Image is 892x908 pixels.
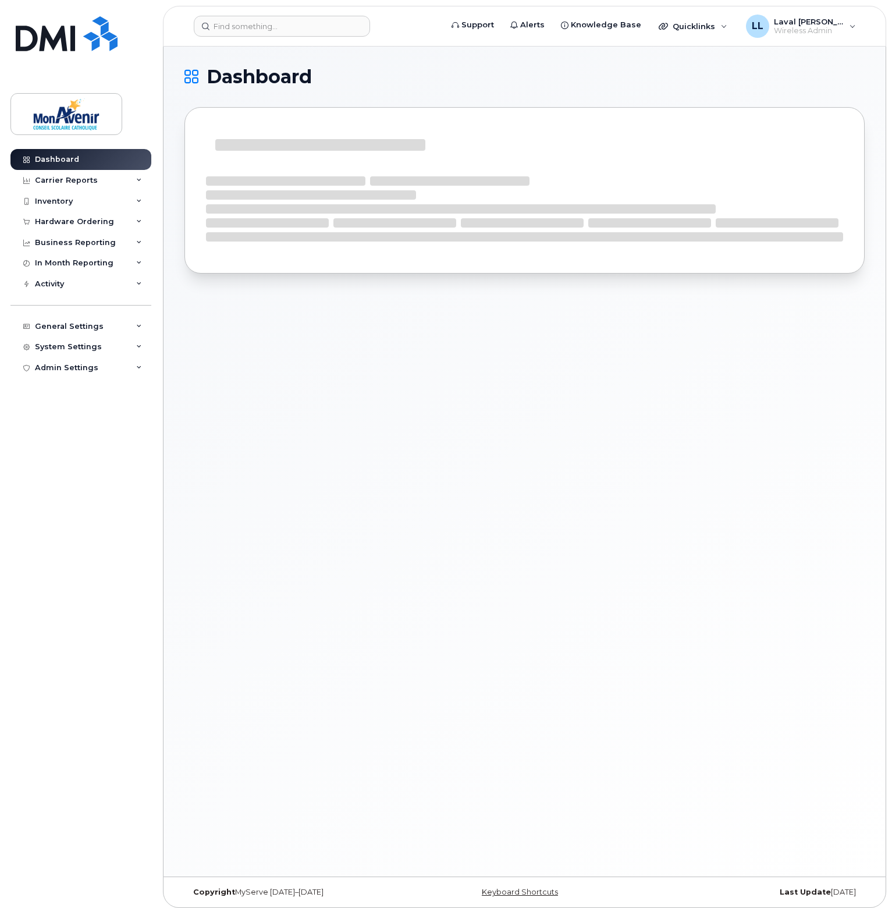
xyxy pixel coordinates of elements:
[193,888,235,896] strong: Copyright
[482,888,558,896] a: Keyboard Shortcuts
[207,68,312,86] span: Dashboard
[184,888,411,897] div: MyServe [DATE]–[DATE]
[780,888,831,896] strong: Last Update
[638,888,865,897] div: [DATE]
